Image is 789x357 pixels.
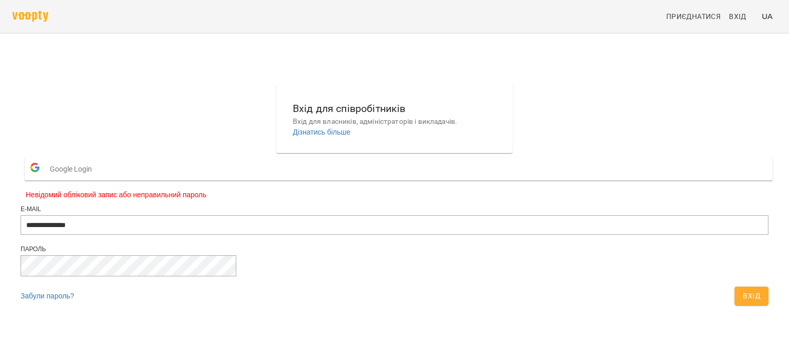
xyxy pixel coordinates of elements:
a: Дізнатись більше [293,128,350,136]
button: Вхід [735,287,768,305]
button: Google Login [25,157,773,180]
div: E-mail [21,205,768,214]
button: UA [758,7,777,26]
p: Вхід для власників, адміністраторів і викладачів. [293,117,496,127]
span: Вхід [729,10,746,23]
div: Пароль [21,245,768,254]
span: Google Login [50,159,97,179]
h6: Вхід для співробітників [293,101,496,117]
a: Забули пароль? [21,292,74,300]
span: UA [762,11,773,22]
button: Вхід для співробітниківВхід для власників, адміністраторів і викладачів.Дізнатись більше [285,92,504,145]
span: Приєднатися [666,10,721,23]
span: Вхід [743,290,760,302]
img: voopty.png [12,11,48,22]
a: Вхід [725,7,758,26]
span: Невідомий обліковий запис або неправильний пароль [26,190,763,200]
a: Приєднатися [662,7,725,26]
